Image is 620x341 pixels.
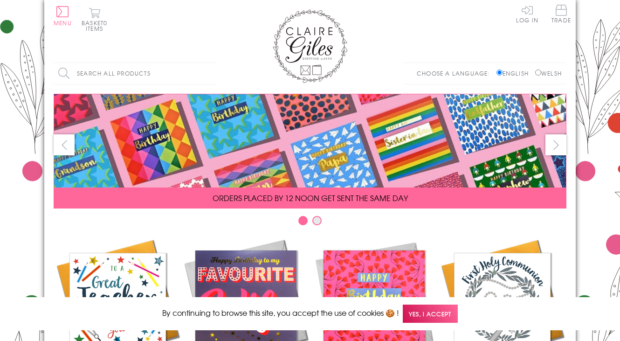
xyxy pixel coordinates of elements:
input: Search [207,63,217,84]
p: Choose a language: [417,69,495,77]
input: Search all products [54,63,217,84]
span: Yes, I accept [403,305,458,323]
span: Trade [551,5,571,23]
span: Menu [54,19,72,27]
button: Carousel Page 2 [312,216,322,225]
label: Welsh [535,69,562,77]
button: Carousel Page 1 (Current Slide) [298,216,308,225]
label: English [496,69,533,77]
img: Claire Giles Greetings Cards [273,9,347,83]
span: 0 items [86,19,107,33]
button: next [545,134,566,155]
div: Carousel Pagination [54,216,566,230]
input: English [496,70,503,76]
button: Basket0 items [82,7,107,31]
button: Menu [54,6,72,26]
a: Trade [551,5,571,25]
span: ORDERS PLACED BY 12 NOON GET SENT THE SAME DAY [213,192,408,203]
button: prev [54,134,75,155]
a: Log In [516,5,538,23]
input: Welsh [535,70,541,76]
